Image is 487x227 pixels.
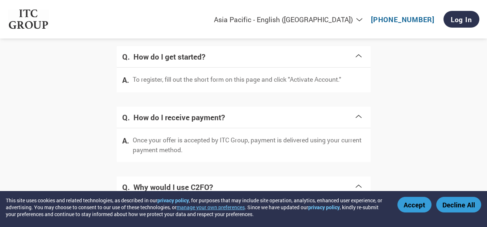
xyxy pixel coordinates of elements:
h4: Why would I use C2FO? [133,182,354,192]
h4: How do I receive payment? [133,112,354,122]
a: Log In [443,11,479,28]
a: privacy policy [157,197,189,204]
button: Decline All [436,197,481,212]
button: Accept [397,197,432,212]
p: To register, fill out the short form on this page and click "Activate Account." [133,75,341,84]
button: manage your own preferences [177,204,245,211]
h4: How do I get started? [133,52,354,62]
a: [PHONE_NUMBER] [371,15,434,24]
div: This site uses cookies and related technologies, as described in our , for purposes that may incl... [6,197,387,218]
a: privacy policy [308,204,340,211]
p: Once your offer is accepted by ITC Group, payment is delivered using your current payment method. [133,135,365,155]
img: ITC Group [8,9,49,29]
